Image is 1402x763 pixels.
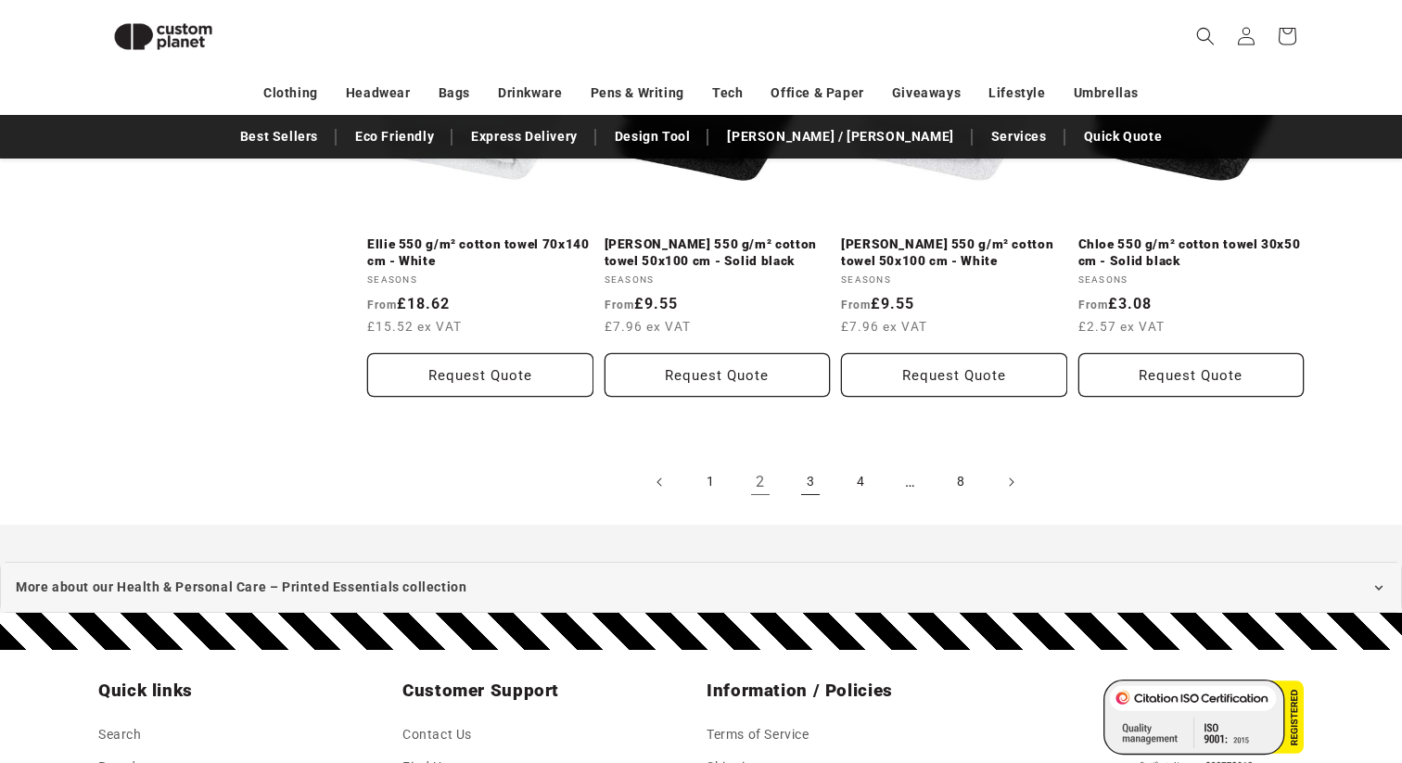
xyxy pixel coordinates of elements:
img: Custom Planet [98,7,228,66]
summary: Search [1185,16,1226,57]
a: Headwear [346,77,411,109]
a: Page 3 [790,462,831,502]
a: Drinkware [498,77,562,109]
a: Chloe 550 g/m² cotton towel 30x50 cm - Solid black [1078,236,1305,269]
button: Request Quote [841,353,1067,397]
h2: Information / Policies [707,680,1000,702]
button: Request Quote [367,353,593,397]
a: Office & Paper [771,77,863,109]
button: Request Quote [605,353,831,397]
a: Contact Us [402,723,472,751]
a: Pens & Writing [591,77,684,109]
a: [PERSON_NAME] / [PERSON_NAME] [718,121,962,153]
span: More about our Health & Personal Care – Printed Essentials collection [16,576,466,599]
h2: Customer Support [402,680,695,702]
a: Eco Friendly [346,121,443,153]
a: Quick Quote [1075,121,1172,153]
h2: Quick links [98,680,391,702]
a: Previous page [640,462,681,502]
a: Clothing [263,77,318,109]
a: Giveaways [892,77,961,109]
span: … [890,462,931,502]
a: Next page [990,462,1031,502]
a: Search [98,723,142,751]
button: Request Quote [1078,353,1305,397]
a: Terms of Service [707,723,809,751]
a: Page 4 [840,462,881,502]
iframe: Chat Widget [1084,563,1402,763]
nav: Pagination [367,462,1304,502]
a: Tech [712,77,743,109]
a: Ellie 550 g/m² cotton towel 70x140 cm - White [367,236,593,269]
a: Lifestyle [988,77,1045,109]
a: Page 2 [740,462,781,502]
a: Services [982,121,1056,153]
a: Page 8 [940,462,981,502]
a: Bags [439,77,470,109]
a: [PERSON_NAME] 550 g/m² cotton towel 50x100 cm - White [841,236,1067,269]
a: [PERSON_NAME] 550 g/m² cotton towel 50x100 cm - Solid black [605,236,831,269]
a: Express Delivery [462,121,587,153]
a: Best Sellers [231,121,327,153]
a: Umbrellas [1074,77,1139,109]
a: Design Tool [605,121,700,153]
a: Page 1 [690,462,731,502]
